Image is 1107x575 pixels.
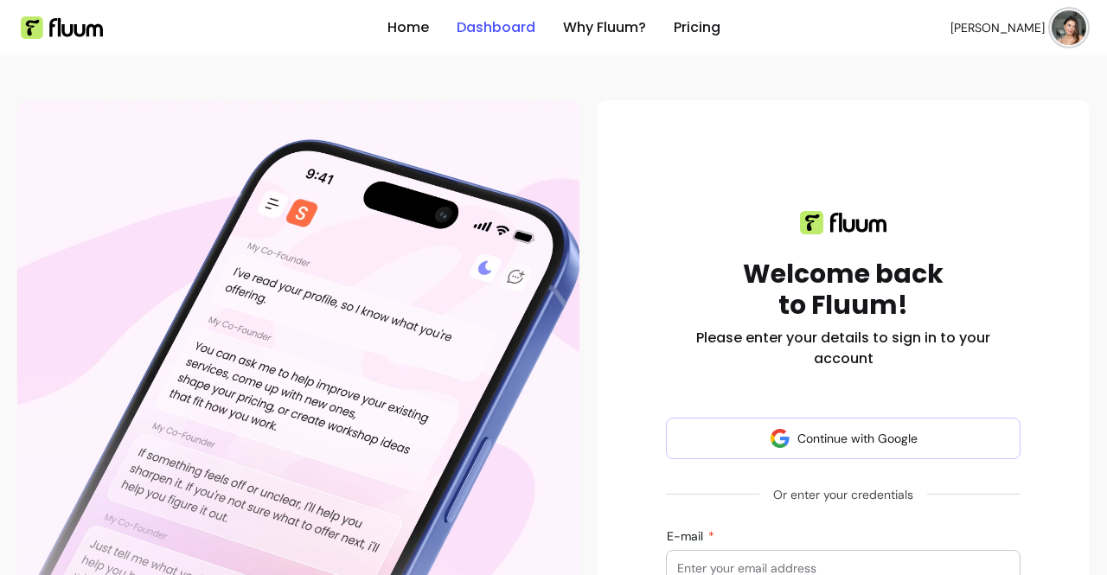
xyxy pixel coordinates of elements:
a: Dashboard [457,17,535,38]
button: avatar[PERSON_NAME] [950,10,1086,45]
span: Or enter your credentials [759,479,927,510]
span: E-mail [667,528,707,544]
img: avatar [1052,10,1086,45]
span: [PERSON_NAME] [950,19,1045,36]
h1: Welcome back to Fluum! [743,259,944,321]
h2: Please enter your details to sign in to your account [666,328,1021,369]
button: Continue with Google [666,418,1021,459]
img: Fluum Logo [21,16,103,39]
img: avatar [770,428,790,449]
a: Why Fluum? [563,17,646,38]
a: Home [387,17,429,38]
img: Fluum logo [800,211,886,234]
a: Pricing [674,17,720,38]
